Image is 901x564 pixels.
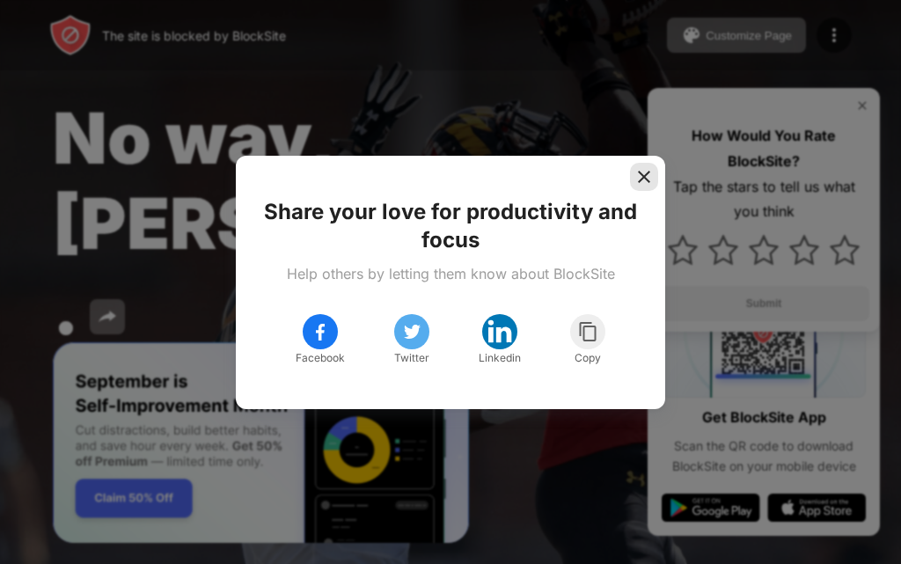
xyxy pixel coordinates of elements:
[401,321,422,342] img: twitter.svg
[486,318,514,346] img: linkedin.svg
[257,198,644,254] div: Share your love for productivity and focus
[577,321,599,342] img: copy.svg
[394,349,429,367] div: Twitter
[310,321,331,342] img: facebook.svg
[479,349,521,367] div: Linkedin
[575,349,601,367] div: Copy
[287,265,615,282] div: Help others by letting them know about BlockSite
[296,349,345,367] div: Facebook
